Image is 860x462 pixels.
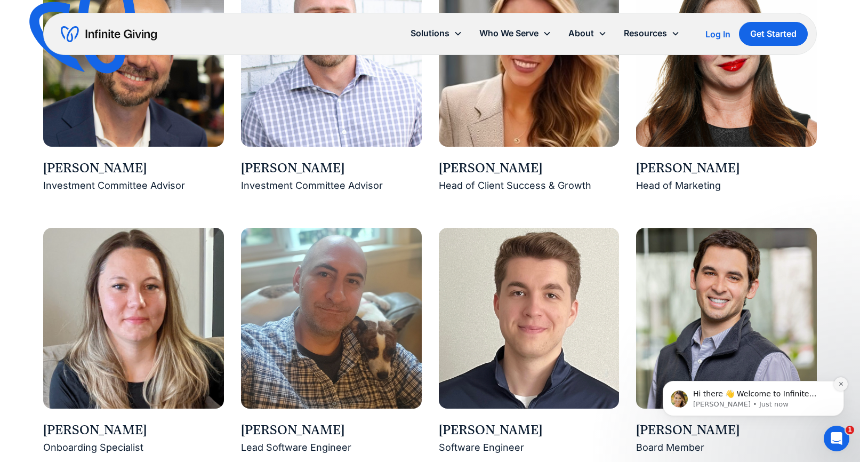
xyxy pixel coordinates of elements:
[647,314,860,433] iframe: Intercom notifications message
[636,178,817,194] div: Head of Marketing
[24,77,41,94] img: Profile image for Kasey
[43,160,224,178] div: [PERSON_NAME]
[241,440,422,456] div: Lead Software Engineer
[705,28,730,41] a: Log In
[636,160,817,178] div: [PERSON_NAME]
[411,26,449,41] div: Solutions
[439,160,620,178] div: [PERSON_NAME]
[16,67,197,102] div: message notification from Kasey, Just now. Hi there 👋 Welcome to Infinite Giving. If you have any...
[43,178,224,194] div: Investment Committee Advisor
[439,421,620,440] div: [PERSON_NAME]
[560,22,615,45] div: About
[624,26,667,41] div: Resources
[739,22,808,46] a: Get Started
[615,22,688,45] div: Resources
[241,421,422,440] div: [PERSON_NAME]
[471,22,560,45] div: Who We Serve
[705,30,730,38] div: Log In
[439,178,620,194] div: Head of Client Success & Growth
[241,160,422,178] div: [PERSON_NAME]
[824,426,849,451] iframe: Intercom live chat
[61,26,157,43] a: home
[46,75,184,86] p: Hi there 👋 Welcome to Infinite Giving. If you have any questions, just reply to this message. [GE...
[846,426,854,434] span: 1
[636,421,817,440] div: [PERSON_NAME]
[241,178,422,194] div: Investment Committee Advisor
[439,440,620,456] div: Software Engineer
[46,86,184,95] p: Message from Kasey, sent Just now
[43,421,224,440] div: [PERSON_NAME]
[187,63,201,77] button: Dismiss notification
[568,26,594,41] div: About
[402,22,471,45] div: Solutions
[479,26,538,41] div: Who We Serve
[43,440,224,456] div: Onboarding Specialist
[636,440,817,456] div: Board Member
